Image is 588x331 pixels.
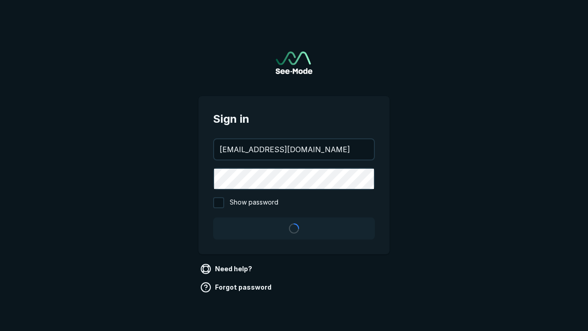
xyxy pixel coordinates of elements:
a: Need help? [198,262,256,276]
img: See-Mode Logo [276,51,312,74]
span: Show password [230,197,278,208]
input: your@email.com [214,139,374,160]
a: Go to sign in [276,51,312,74]
a: Forgot password [198,280,275,295]
span: Sign in [213,111,375,127]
